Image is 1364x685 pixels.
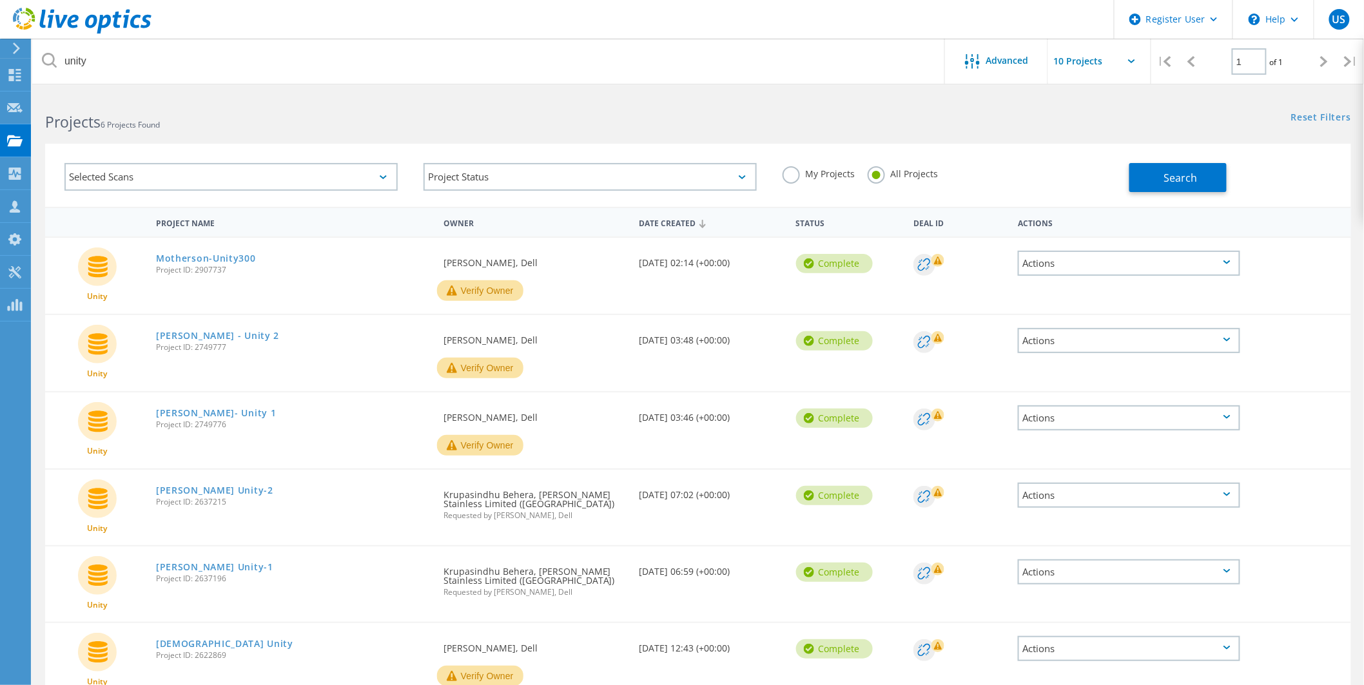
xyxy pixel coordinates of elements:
a: Live Optics Dashboard [13,27,151,36]
span: Unity [88,525,108,532]
div: [DATE] 03:48 (+00:00) [633,315,790,358]
div: [DATE] 02:14 (+00:00) [633,238,790,280]
div: Actions [1018,483,1240,508]
span: Project ID: 2749776 [156,421,431,429]
span: Project ID: 2637196 [156,575,431,583]
div: Actions [1018,251,1240,276]
div: Complete [796,639,873,659]
label: My Projects [783,166,855,178]
div: [DATE] 06:59 (+00:00) [633,546,790,589]
div: [DATE] 03:46 (+00:00) [633,392,790,435]
span: Project ID: 2637215 [156,498,431,506]
button: Verify Owner [437,358,523,378]
div: [PERSON_NAME], Dell [437,623,633,666]
input: Search projects by name, owner, ID, company, etc [32,39,946,84]
div: Owner [437,210,633,234]
a: [PERSON_NAME] Unity-2 [156,486,273,495]
span: Project ID: 2749777 [156,343,431,351]
span: Unity [88,370,108,378]
span: US [1332,14,1346,24]
span: Project ID: 2907737 [156,266,431,274]
div: Actions [1018,328,1240,353]
label: All Projects [868,166,938,178]
div: Krupasindhu Behera, [PERSON_NAME] Stainless Limited ([GEOGRAPHIC_DATA]) [437,546,633,609]
div: Actions [1018,636,1240,661]
svg: \n [1249,14,1260,25]
span: Requested by [PERSON_NAME], Dell [443,512,627,519]
b: Projects [45,111,101,132]
span: Unity [88,601,108,609]
span: Search [1164,171,1197,185]
div: [PERSON_NAME], Dell [437,392,633,435]
div: Complete [796,486,873,505]
div: Date Created [633,210,790,235]
div: Actions [1018,405,1240,430]
div: [PERSON_NAME], Dell [437,315,633,358]
a: [PERSON_NAME] - Unity 2 [156,331,279,340]
button: Verify Owner [437,280,523,301]
a: [DEMOGRAPHIC_DATA] Unity [156,639,293,648]
div: Complete [796,409,873,428]
a: [PERSON_NAME] Unity-1 [156,563,273,572]
div: Complete [796,331,873,351]
a: Reset Filters [1291,113,1351,124]
div: Project Status [424,163,757,191]
span: 6 Projects Found [101,119,160,130]
span: Unity [88,447,108,455]
div: [DATE] 07:02 (+00:00) [633,470,790,512]
div: Deal Id [907,210,1011,234]
span: of 1 [1270,57,1283,68]
div: Complete [796,563,873,582]
div: Project Name [150,210,437,234]
div: Actions [1018,559,1240,584]
div: | [1338,39,1364,84]
div: [DATE] 12:43 (+00:00) [633,623,790,666]
span: Project ID: 2622869 [156,651,431,659]
span: Advanced [986,56,1029,65]
div: Actions [1011,210,1247,234]
button: Verify Owner [437,435,523,456]
span: Requested by [PERSON_NAME], Dell [443,588,627,596]
div: [PERSON_NAME], Dell [437,238,633,280]
div: | [1151,39,1178,84]
a: Motherson-Unity300 [156,254,256,263]
span: Unity [88,293,108,300]
a: [PERSON_NAME]- Unity 1 [156,409,276,418]
button: Search [1129,163,1227,192]
div: Complete [796,254,873,273]
div: Selected Scans [64,163,398,191]
div: Status [790,210,907,234]
div: Krupasindhu Behera, [PERSON_NAME] Stainless Limited ([GEOGRAPHIC_DATA]) [437,470,633,532]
